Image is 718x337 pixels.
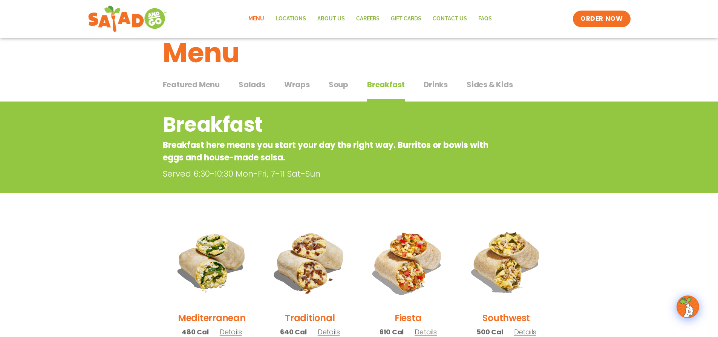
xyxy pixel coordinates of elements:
[243,10,270,28] a: Menu
[163,139,495,164] p: Breakfast here means you start your day the right way. Burritos or bowls with eggs and house-made...
[424,79,448,90] span: Drinks
[573,11,630,27] a: ORDER NOW
[677,296,698,317] img: wpChatIcon
[178,311,246,325] h2: Mediterranean
[280,327,307,337] span: 640 Cal
[380,327,404,337] span: 610 Cal
[163,168,498,180] p: Served 6:30-10:30 Mon-Fri, 7-11 Sat-Sun
[163,109,495,140] h2: Breakfast
[318,327,340,337] span: Details
[482,311,530,325] h2: Southwest
[476,327,503,337] span: 500 Cal
[351,10,385,28] a: Careers
[385,10,427,28] a: GIFT CARDS
[329,79,348,90] span: Soup
[266,219,354,306] img: Product photo for Traditional
[163,79,220,90] span: Featured Menu
[427,10,473,28] a: Contact Us
[285,311,335,325] h2: Traditional
[243,10,498,28] nav: Menu
[270,10,312,28] a: Locations
[163,32,556,73] h1: Menu
[473,10,498,28] a: FAQs
[367,79,405,90] span: Breakfast
[168,219,256,306] img: Product photo for Mediterranean Breakfast Burrito
[182,327,209,337] span: 480 Cal
[88,4,167,34] img: new-SAG-logo-768×292
[365,219,452,306] img: Product photo for Fiesta
[312,10,351,28] a: About Us
[514,327,536,337] span: Details
[463,219,550,306] img: Product photo for Southwest
[163,76,556,102] div: Tabbed content
[220,327,242,337] span: Details
[415,327,437,337] span: Details
[239,79,265,90] span: Salads
[580,14,623,23] span: ORDER NOW
[467,79,513,90] span: Sides & Kids
[284,79,310,90] span: Wraps
[395,311,422,325] h2: Fiesta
